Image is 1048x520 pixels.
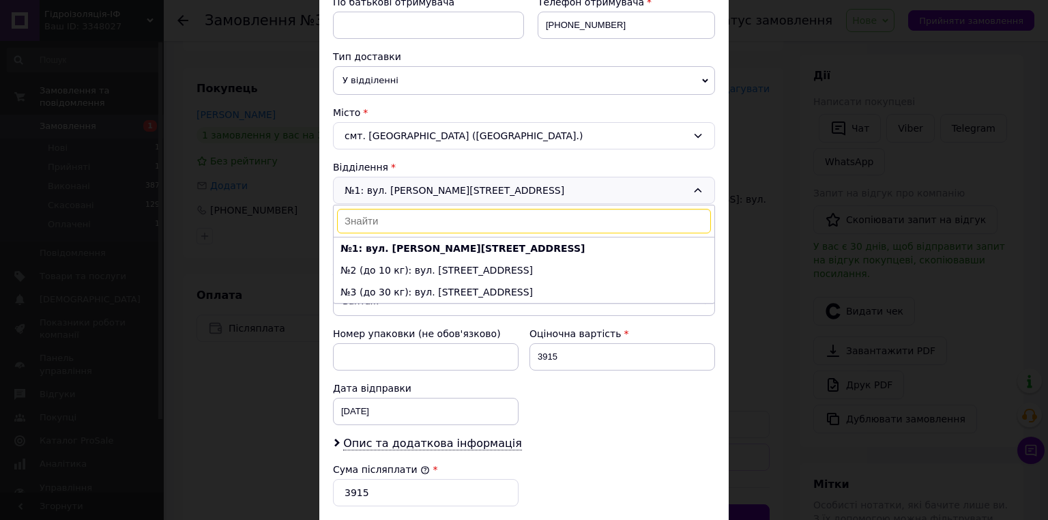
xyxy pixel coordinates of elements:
[333,122,715,149] div: смт. [GEOGRAPHIC_DATA] ([GEOGRAPHIC_DATA].)
[334,281,714,303] li: №3 (до 30 кг): вул. [STREET_ADDRESS]
[340,243,585,254] b: №1: вул. [PERSON_NAME][STREET_ADDRESS]
[333,177,715,204] div: №1: вул. [PERSON_NAME][STREET_ADDRESS]
[333,51,401,62] span: Тип доставки
[343,437,522,450] span: Опис та додаткова інформація
[333,160,715,174] div: Відділення
[333,464,430,475] label: Сума післяплати
[538,12,715,39] input: +380
[334,259,714,281] li: №2 (до 10 кг): вул. [STREET_ADDRESS]
[333,381,519,395] div: Дата відправки
[333,327,519,341] div: Номер упаковки (не обов'язково)
[337,209,711,233] input: Знайти
[333,106,715,119] div: Місто
[333,66,715,95] span: У відділенні
[529,327,715,341] div: Оціночна вартість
